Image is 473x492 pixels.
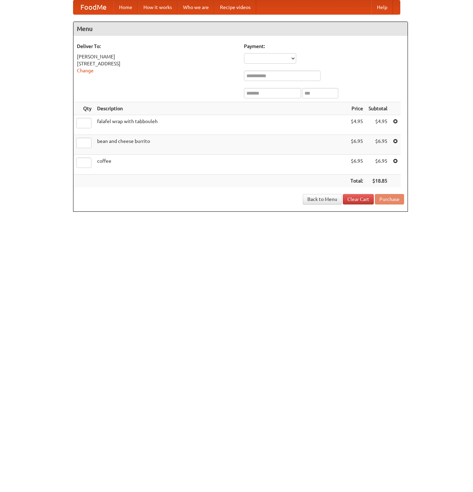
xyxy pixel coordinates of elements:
[366,135,390,155] td: $6.95
[366,102,390,115] th: Subtotal
[348,115,366,135] td: $4.95
[73,22,408,36] h4: Menu
[366,115,390,135] td: $4.95
[178,0,214,14] a: Who we are
[348,135,366,155] td: $6.95
[375,194,404,204] button: Purchase
[348,102,366,115] th: Price
[214,0,256,14] a: Recipe videos
[94,155,348,175] td: coffee
[366,175,390,187] th: $18.85
[343,194,374,204] a: Clear Cart
[303,194,342,204] a: Back to Menu
[94,102,348,115] th: Description
[113,0,138,14] a: Home
[94,135,348,155] td: bean and cheese burrito
[348,175,366,187] th: Total:
[244,43,404,50] h5: Payment:
[94,115,348,135] td: falafel wrap with tabbouleh
[73,0,113,14] a: FoodMe
[138,0,178,14] a: How it works
[348,155,366,175] td: $6.95
[77,60,237,67] div: [STREET_ADDRESS]
[73,102,94,115] th: Qty
[77,53,237,60] div: [PERSON_NAME]
[371,0,393,14] a: Help
[366,155,390,175] td: $6.95
[77,43,237,50] h5: Deliver To:
[77,68,94,73] a: Change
